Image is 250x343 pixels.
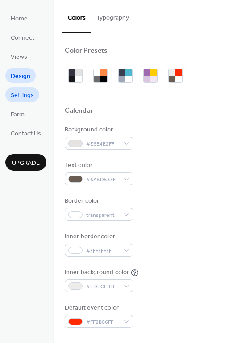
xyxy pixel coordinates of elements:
[5,30,40,45] a: Connect
[11,72,30,81] span: Design
[65,125,132,135] div: Background color
[11,33,34,43] span: Connect
[65,106,93,116] div: Calendar
[86,282,119,291] span: #EDECEBFF
[11,110,25,119] span: Form
[5,106,30,121] a: Form
[65,268,129,277] div: Inner background color
[5,49,33,64] a: Views
[11,14,28,24] span: Home
[5,126,46,140] a: Contact Us
[86,211,119,220] span: transparent
[65,46,108,56] div: Color Presets
[12,159,40,168] span: Upgrade
[65,196,132,206] div: Border color
[5,154,46,171] button: Upgrade
[5,11,33,25] a: Home
[86,139,119,149] span: #E6E4E2FF
[5,68,36,83] a: Design
[11,91,34,100] span: Settings
[65,161,132,170] div: Text color
[86,175,119,184] span: #6A5D53FF
[86,246,119,256] span: #FFFFFFFF
[65,303,132,313] div: Default event color
[5,87,39,102] a: Settings
[86,318,119,327] span: #FF2B06FF
[11,53,27,62] span: Views
[11,129,41,139] span: Contact Us
[65,232,132,241] div: Inner border color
